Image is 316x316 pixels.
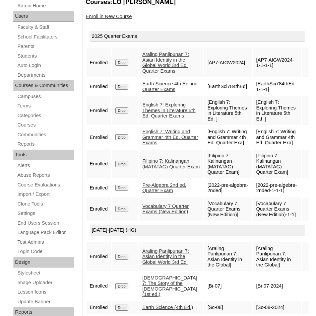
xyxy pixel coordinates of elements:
[142,204,189,215] a: Vocabulary 7 Quarter Exams (New Edition)
[17,219,74,227] a: End Users Session
[204,242,252,271] td: [Araling Panlipunan 7: Asian Identity in the Global]
[204,126,252,149] td: [English 7: Writing and Grammar 4th Ed. Quarter Exa]
[17,23,74,31] a: Faculty & Staff
[86,14,132,19] a: Enroll in New Course
[17,161,74,170] a: Alerts
[115,134,128,140] input: Drop
[13,80,74,91] div: Courses & Communities
[253,48,301,77] td: [AP7-AIGW2024-1-1-1-1]
[204,301,252,314] td: [Sc-08]
[17,140,74,148] a: Reports
[115,254,128,260] input: Drop
[204,48,252,77] td: [AP7-AIGW2024]
[17,71,74,79] a: Departments
[17,228,74,237] a: Language Pack Editor
[17,52,74,60] a: Students
[253,242,301,271] td: [Araling Panlipunan 7: Asian Identity in the Global]
[17,2,74,10] a: Admin Home
[86,78,111,95] td: Enrolled
[204,197,252,221] td: [Vocabulary 7 Quarter Exams (New Edition)]
[86,96,111,125] td: Enrolled
[17,247,74,256] a: Login Code
[115,206,128,212] input: Drop
[115,283,128,289] input: Drop
[142,305,193,310] a: Earth Science (4th Ed.)
[253,150,301,178] td: [Filipino 7: Kalinangan (MATATAG) Quarter Exam]
[142,81,198,92] a: Earth Science 4th Edition Quarter Exams
[204,78,252,95] td: [EarthSci784thEd]
[142,182,186,193] a: Pre-Algebra 2nd ed. Quarter Exam
[17,111,74,120] a: Categories
[17,238,74,246] a: Test Admins
[142,52,189,74] a: Araling Panlipunan 7: Asian Identity in the Global World 3rd Ed. Quarter Exams
[86,48,111,77] td: Enrolled
[253,96,301,125] td: [English 7: Exploring Themes in Literature 5th Ed. ]
[17,181,74,189] a: Course Evaluations
[86,197,111,221] td: Enrolled
[17,298,74,306] a: Update Banner
[17,190,74,199] a: Import / Export
[204,150,252,178] td: [Filipino 7: Kalinangan (MATATAG) Quarter Exam]
[17,131,74,139] a: Communities
[86,150,111,178] td: Enrolled
[17,279,74,287] a: Image Uploader
[142,275,197,297] a: [DEMOGRAPHIC_DATA] 7: The Story of the [DEMOGRAPHIC_DATA] (1st ed.)
[204,96,252,125] td: [English 7: Exploring Themes in Literature 5th Ed. ]
[17,200,74,208] a: Clone Tools
[253,78,301,95] td: [EarthSci784thEd-1-1-1]
[13,257,74,268] div: Design
[17,102,74,110] a: Terms
[115,107,128,113] input: Drop
[86,272,111,301] td: Enrolled
[17,269,74,277] a: Stylesheet
[253,126,301,149] td: [English 7: Writing and Grammar 4th Ed. Quarter Exa]
[17,42,74,51] a: Parents
[115,84,128,90] input: Drop
[86,301,111,314] td: Enrolled
[115,305,128,311] input: Drop
[253,301,301,314] td: [Sc-08-2024]
[17,92,74,101] a: Campuses
[86,242,111,271] td: Enrolled
[17,33,74,41] a: School Facilitators
[17,209,74,218] a: Settings
[204,179,252,197] td: [2022-pre-algebra-2nded]
[90,31,305,42] div: 2025 Quarter Exams
[13,150,74,160] div: Tools
[17,288,74,296] a: Lesson Icons
[115,161,128,167] input: Drop
[142,129,198,145] a: English 7: Writing and Grammar 4th Ed. Quarter Exams
[90,225,305,236] div: [DATE]-[DATE] (HG)
[253,272,301,301] td: [Bi-07-2024]
[142,102,196,118] a: English 7: Exploring Themes in Literature 5th Ed. Quarter Exams
[17,61,74,70] a: Auto Login
[253,197,301,221] td: [Vocabulary 7 Quarter Exams (New Edition)-1-1]
[142,158,200,169] a: Filipino 7: Kalinangan (MATATAG) Quarter Exam
[17,171,74,179] a: Abuse Reports
[86,179,111,197] td: Enrolled
[17,121,74,129] a: Courses
[253,179,301,197] td: [2022-pre-algebra-2nded-1-1-1]
[142,248,189,265] a: Araling Panlipunan 7: Asian Identity in the Global World 3rd Ed.
[115,185,128,191] input: Drop
[13,11,74,22] div: Users
[204,272,252,301] td: [Bi-07]
[115,60,128,66] input: Drop
[86,126,111,149] td: Enrolled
